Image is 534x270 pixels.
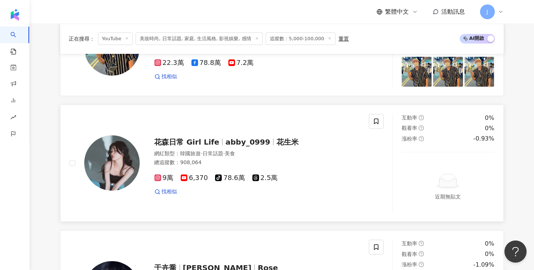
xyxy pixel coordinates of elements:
span: 7.2萬 [228,59,254,67]
span: rise [10,110,16,127]
a: KOL Avatar花森日常 Girl Lifeabby_0999花生米網紅類型：韓國旅遊·日常話題·美食總追蹤數：908,0649萬6,37078.6萬2.5萬找相似互動率question-c... [60,105,504,222]
div: 網紅類型 ： [154,150,360,157]
iframe: Help Scout Beacon - Open [504,240,527,263]
span: 追蹤數：5,000-100,000 [266,32,336,45]
img: logo icon [9,9,21,21]
span: 繁體中文 [385,8,409,16]
span: 互動率 [402,115,417,121]
span: 22.3萬 [154,59,184,67]
span: 花生米 [276,138,299,146]
span: question-circle [419,115,424,120]
img: post-image [402,57,432,87]
span: J [486,8,488,16]
span: 找相似 [162,73,177,80]
a: search [10,27,25,55]
span: 日常話題 [203,150,223,156]
span: 9萬 [154,174,173,182]
span: 6,370 [181,174,208,182]
span: 美妝時尚, 日常話題, 家庭, 生活風格, 影視娛樂, 感情 [136,32,262,45]
div: -0.93% [473,135,494,143]
span: 找相似 [162,188,177,195]
span: question-circle [419,262,424,267]
div: 近期無貼文 [435,193,461,201]
span: 78.6萬 [215,174,245,182]
div: -1.09% [473,261,494,269]
a: 找相似 [154,73,177,80]
span: 互動率 [402,240,417,246]
span: 花森日常 Girl Life [154,138,220,146]
span: 活動訊息 [442,8,465,15]
span: 78.8萬 [191,59,221,67]
img: KOL Avatar [84,135,140,191]
span: abby_0999 [225,138,270,146]
img: post-image [433,57,463,87]
span: 正在搜尋 ： [69,36,95,42]
span: 美食 [225,150,235,156]
a: 找相似 [154,188,177,195]
span: 韓國旅遊 [180,150,201,156]
div: 0% [485,240,494,248]
span: question-circle [419,125,424,131]
span: question-circle [419,241,424,246]
div: 0% [485,124,494,132]
span: 漲粉率 [402,136,417,142]
span: question-circle [419,251,424,256]
div: 總追蹤數 ： 908,064 [154,159,360,166]
span: question-circle [419,136,424,141]
span: · [201,150,203,156]
span: · [223,150,225,156]
span: 觀看率 [402,125,417,131]
div: 0% [485,250,494,258]
div: 重置 [339,36,349,42]
span: 觀看率 [402,251,417,257]
span: 2.5萬 [252,174,278,182]
div: 0% [485,114,494,122]
img: post-image [465,57,494,87]
span: YouTube [98,32,133,45]
span: 漲粉率 [402,262,417,267]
